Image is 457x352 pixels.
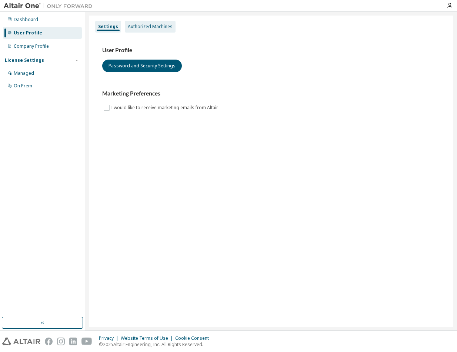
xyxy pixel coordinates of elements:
h3: User Profile [102,47,440,54]
img: instagram.svg [57,338,65,345]
div: User Profile [14,30,42,36]
div: Privacy [99,335,121,341]
img: altair_logo.svg [2,338,40,345]
div: Managed [14,70,34,76]
div: Cookie Consent [175,335,213,341]
button: Password and Security Settings [102,60,182,72]
label: I would like to receive marketing emails from Altair [111,103,220,112]
div: On Prem [14,83,32,89]
div: Settings [98,24,118,30]
p: © 2025 Altair Engineering, Inc. All Rights Reserved. [99,341,213,348]
div: Company Profile [14,43,49,49]
img: youtube.svg [81,338,92,345]
div: Dashboard [14,17,38,23]
h3: Marketing Preferences [102,90,440,97]
div: Authorized Machines [128,24,173,30]
img: linkedin.svg [69,338,77,345]
img: facebook.svg [45,338,53,345]
img: Altair One [4,2,96,10]
div: Website Terms of Use [121,335,175,341]
div: License Settings [5,57,44,63]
